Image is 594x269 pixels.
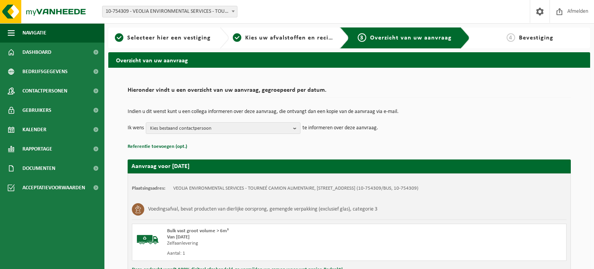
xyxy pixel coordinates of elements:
[167,250,380,257] div: Aantal: 1
[112,33,213,43] a: 1Selecteer hier een vestiging
[22,81,67,101] span: Contactpersonen
[233,33,241,42] span: 2
[127,35,211,41] span: Selecteer hier een vestiging
[167,235,189,240] strong: Van [DATE]
[22,43,51,62] span: Dashboard
[102,6,237,17] span: 10-754309 - VEOLIA ENVIRONMENTAL SERVICES - TOURNEÉ CAMION ALIMENTAIRE - SOMBREFFE
[128,122,144,134] p: Ik wens
[108,52,590,67] h2: Overzicht van uw aanvraag
[102,6,237,17] span: 10-754309 - VEOLIA ENVIRONMENTAL SERVICES - TOURNEÉ CAMION ALIMENTAIRE - SOMBREFFE
[22,62,68,81] span: Bedrijfsgegevens
[131,163,189,170] strong: Aanvraag voor [DATE]
[146,122,300,134] button: Kies bestaand contactpersoon
[358,33,366,42] span: 3
[507,33,515,42] span: 4
[22,159,55,178] span: Documenten
[167,228,229,233] span: Bulk vast groot volume > 6m³
[22,139,52,159] span: Rapportage
[150,123,290,134] span: Kies bestaand contactpersoon
[115,33,123,42] span: 1
[22,101,51,120] span: Gebruikers
[132,186,166,191] strong: Plaatsingsadres:
[128,142,187,152] button: Referentie toevoegen (opt.)
[128,109,571,115] p: Indien u dit wenst kunt u een collega informeren over deze aanvraag, die ontvangt dan een kopie v...
[148,203,377,216] h3: Voedingsafval, bevat producten van dierlijke oorsprong, gemengde verpakking (exclusief glas), cat...
[302,122,378,134] p: te informeren over deze aanvraag.
[136,228,159,251] img: BL-SO-LV.png
[245,35,352,41] span: Kies uw afvalstoffen en recipiënten
[167,240,380,247] div: Zelfaanlevering
[370,35,452,41] span: Overzicht van uw aanvraag
[22,120,46,139] span: Kalender
[519,35,553,41] span: Bevestiging
[22,178,85,197] span: Acceptatievoorwaarden
[128,87,571,98] h2: Hieronder vindt u een overzicht van uw aanvraag, gegroepeerd per datum.
[233,33,334,43] a: 2Kies uw afvalstoffen en recipiënten
[173,185,418,192] td: VEOLIA ENVIRONMENTAL SERVICES - TOURNEÉ CAMION ALIMENTAIRE, [STREET_ADDRESS] (10-754309/BUS, 10-7...
[22,23,46,43] span: Navigatie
